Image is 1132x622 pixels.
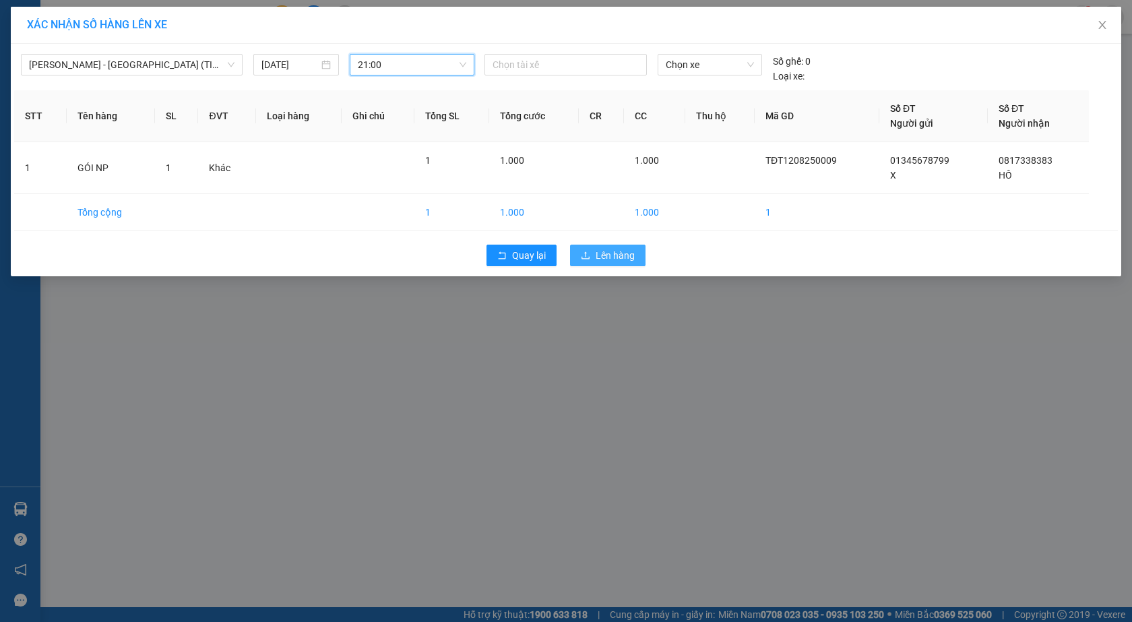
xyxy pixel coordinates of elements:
[890,155,949,166] span: 01345678799
[999,170,1012,181] span: HỒ
[198,90,256,142] th: ĐVT
[1083,7,1121,44] button: Close
[773,54,803,69] span: Số ghế:
[27,18,167,31] span: XÁC NHẬN SỐ HÀNG LÊN XE
[155,90,198,142] th: SL
[890,103,916,114] span: Số ĐT
[497,251,507,261] span: rollback
[1097,20,1108,30] span: close
[579,90,624,142] th: CR
[596,248,635,263] span: Lên hàng
[414,194,489,231] td: 1
[198,142,256,194] td: Khác
[635,155,659,166] span: 1.000
[414,90,489,142] th: Tổng SL
[755,90,879,142] th: Mã GD
[261,57,319,72] input: 12/08/2025
[581,251,590,261] span: upload
[29,55,234,75] span: Hồ Chí Minh - Tân Châu (TIỀN)
[773,69,805,84] span: Loại xe:
[67,194,155,231] td: Tổng cộng
[999,103,1024,114] span: Số ĐT
[755,194,879,231] td: 1
[14,142,67,194] td: 1
[890,118,933,129] span: Người gửi
[14,90,67,142] th: STT
[256,90,342,142] th: Loại hàng
[765,155,837,166] span: TĐT1208250009
[425,155,431,166] span: 1
[512,248,546,263] span: Quay lại
[624,194,685,231] td: 1.000
[570,245,646,266] button: uploadLên hàng
[890,170,896,181] span: X
[685,90,755,142] th: Thu hộ
[67,142,155,194] td: GÓI NP
[773,54,811,69] div: 0
[999,155,1052,166] span: 0817338383
[624,90,685,142] th: CC
[342,90,414,142] th: Ghi chú
[999,118,1050,129] span: Người nhận
[666,55,754,75] span: Chọn xe
[67,90,155,142] th: Tên hàng
[358,55,466,75] span: 21:00
[500,155,524,166] span: 1.000
[166,162,171,173] span: 1
[486,245,557,266] button: rollbackQuay lại
[489,194,579,231] td: 1.000
[489,90,579,142] th: Tổng cước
